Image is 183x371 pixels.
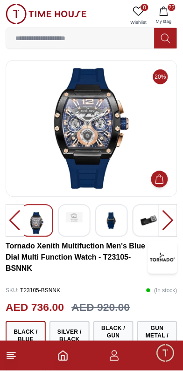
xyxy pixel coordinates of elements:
img: Tornado Xenith Multifuction Men's Blue Dial Multi Function Watch - T23105-BSNNK [66,213,83,223]
h3: Tornado Xenith Multifuction Men's Blue Dial Multi Function Watch - T23105-BSNNK [6,241,148,275]
span: 12:04 PM [122,305,146,311]
p: ( In stock ) [146,284,177,298]
button: Black / Blue [6,322,46,350]
h2: AED 736.00 [6,300,64,316]
p: T23105-BSNNK [6,284,60,298]
img: ... [6,4,87,24]
button: 22My Bag [150,4,177,27]
span: Hey there! Need help finding the perfect watch? I'm here if you have any questions or need a quic... [14,266,138,309]
img: Tornado Xenith Multifuction Men's Blue Dial Multi Function Watch - T23105-BSNNK [14,68,169,189]
h3: AED 920.00 [71,300,130,316]
span: 20% [153,69,168,84]
img: Tornado Xenith Multifuction Men's Blue Dial Multi Function Watch - T23105-BSNNK [148,241,177,274]
span: 22 [168,4,176,11]
span: My Bag [152,18,176,25]
button: Add to Cart [151,171,168,188]
img: Tornado Xenith Multifuction Men's Blue Dial Multi Function Watch - T23105-BSNNK [103,213,120,229]
img: Tornado Xenith Multifuction Men's Blue Dial Multi Function Watch - T23105-BSNNK [141,213,157,229]
div: Chat Widget [155,344,176,364]
em: Blush [51,264,60,274]
a: Home [57,350,69,362]
div: Time House Admin [7,247,183,256]
span: SKU : [6,288,19,294]
span: Wishlist [127,19,150,26]
em: Minimize [160,5,178,23]
img: Profile picture of Time House Admin [26,6,42,22]
button: Silver / Black [49,322,90,350]
img: Tornado Xenith Multifuction Men's Blue Dial Multi Function Watch - T23105-BSNNK [28,213,45,234]
button: Black / Gun Metal [93,322,134,350]
span: 0 [141,4,148,11]
em: Back [5,5,23,23]
div: Time House Admin [47,10,129,19]
a: 0Wishlist [127,4,150,27]
button: Gun Metal / Green [137,322,177,350]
